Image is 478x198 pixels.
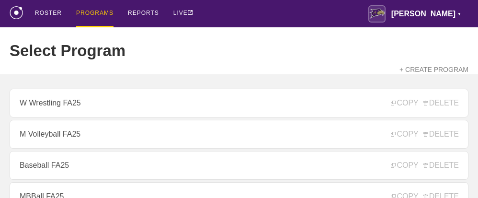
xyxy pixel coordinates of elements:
[10,120,468,149] a: M Volleyball FA25
[10,151,468,180] a: Baseball FA25
[306,87,478,198] iframe: Chat Widget
[368,5,386,23] img: Avila
[10,89,468,117] a: W Wrestling FA25
[399,66,468,73] a: + CREATE PROGRAM
[10,6,23,19] img: logo
[457,11,461,18] div: ▼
